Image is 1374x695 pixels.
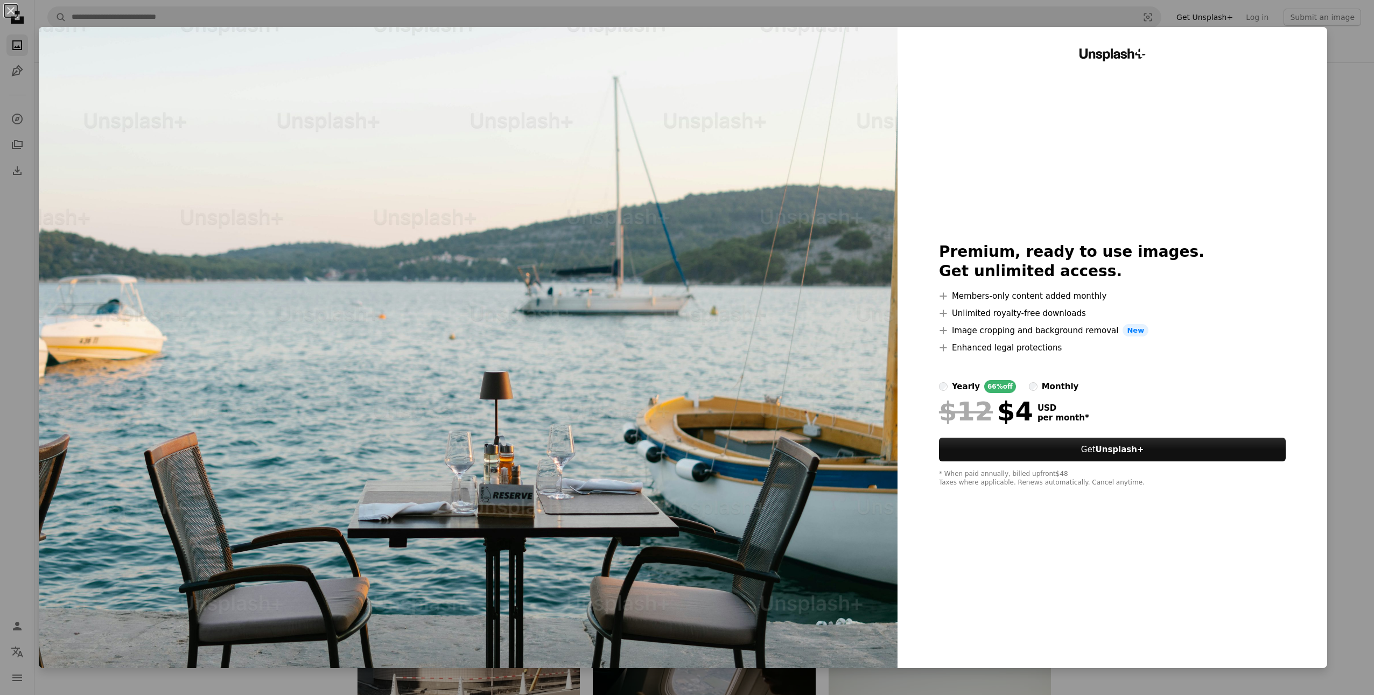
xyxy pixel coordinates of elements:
[952,380,980,393] div: yearly
[939,397,993,425] span: $12
[939,341,1286,354] li: Enhanced legal protections
[939,290,1286,303] li: Members-only content added monthly
[939,324,1286,337] li: Image cropping and background removal
[939,242,1286,281] h2: Premium, ready to use images. Get unlimited access.
[939,382,948,391] input: yearly66%off
[1029,382,1037,391] input: monthly
[939,470,1286,487] div: * When paid annually, billed upfront $48 Taxes where applicable. Renews automatically. Cancel any...
[1096,445,1144,454] strong: Unsplash+
[939,307,1286,320] li: Unlimited royalty-free downloads
[1123,324,1148,337] span: New
[939,397,1033,425] div: $4
[984,380,1016,393] div: 66% off
[939,438,1286,461] button: GetUnsplash+
[1037,413,1089,423] span: per month *
[1037,403,1089,413] span: USD
[1042,380,1079,393] div: monthly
